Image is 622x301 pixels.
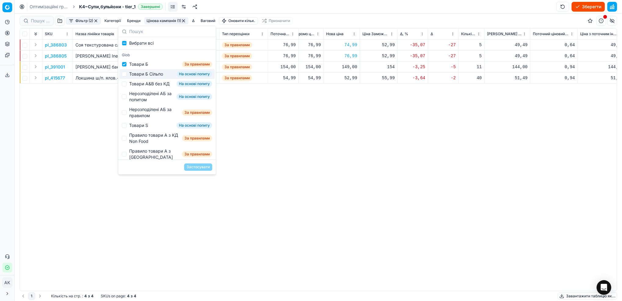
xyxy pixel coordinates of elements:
[75,32,114,36] span: Назва лінійки товарів
[182,151,212,157] span: За правилами
[32,30,39,38] button: Expand all
[198,17,218,24] button: Ваговий
[182,61,212,67] span: За правилами
[487,53,528,59] div: 49,49
[129,61,148,67] div: Товари Б
[131,294,133,299] strong: з
[144,17,188,24] button: Цінова кампанія (1)
[461,75,482,81] div: 40
[431,53,456,59] div: -27
[533,32,569,36] span: Поточний ціновий індекс (Сільпо)
[487,42,528,48] div: 49,49
[219,17,258,24] button: Оновити кільк.
[45,53,67,59] button: pl_386805
[400,53,425,59] div: -35,07
[129,71,163,77] div: Товари Б Сільпо
[400,64,425,70] div: -3,25
[461,32,476,36] span: Кількість продаж за 30 днів
[32,52,39,59] button: Expand
[271,64,296,70] div: 154,00
[45,32,53,36] span: SKU
[280,42,321,48] div: 76,99
[326,42,357,48] div: 74,99
[533,42,575,48] div: 0,64
[129,25,212,38] input: Пошук
[129,148,180,160] div: Правило товари А з [GEOGRAPHIC_DATA]
[129,122,148,128] div: Товари S
[280,64,321,70] div: 154,00
[461,53,482,59] div: 5
[431,75,456,81] div: -2
[118,37,216,159] div: Suggestions
[431,42,456,48] div: -27
[580,32,617,36] span: Ціна з поточним індексом (Сільпо)
[362,32,389,36] span: Ціна Заможний Округлена
[127,294,129,299] strong: 4
[79,4,163,10] span: K4~Супи,бульйони - tier_1Завершені
[176,94,212,100] span: На основі попиту
[271,32,290,36] span: Поточна ціна
[400,75,425,81] div: -3,64
[222,53,252,59] span: За правилами
[280,75,321,81] div: 54,99
[222,64,252,70] span: За правилами
[362,75,395,81] div: 55,99
[190,17,197,24] button: Δ
[487,75,528,81] div: 51,49
[45,42,67,48] button: pl_386803
[45,64,65,70] button: pl_391001
[20,292,44,300] nav: pagination
[129,91,174,103] div: Нерозподілені АБ за попитом
[75,75,182,81] div: Локшина ш/п. ялов.+томат. Glads 85г
[32,63,39,70] button: Expand
[84,294,87,299] strong: 4
[176,122,212,128] span: На основі попиту
[400,42,425,48] div: -35,07
[45,75,65,81] button: pl_415677
[558,292,617,300] button: Завантажити таблицю як...
[182,135,212,141] span: За правилами
[31,18,50,24] input: Пошук по SKU або назві
[51,294,81,299] span: Кількість на стр.
[280,53,321,59] div: 76,99
[2,278,12,288] button: AK
[176,81,212,87] span: На основі попиту
[222,42,252,48] span: За правилами
[487,32,522,36] span: [PERSON_NAME] за 7 днів
[102,17,123,24] button: Категорії
[271,75,296,81] div: 54,99
[461,64,482,70] div: 11
[3,278,12,287] span: AK
[259,17,293,24] button: Призначити
[326,53,357,59] div: 76,99
[119,51,215,59] div: Glob
[75,64,182,70] div: [PERSON_NAME] банош Приправка 160г
[101,294,126,299] span: SKUs on page :
[533,64,575,70] div: 0,94
[362,53,395,59] div: 52,99
[176,71,212,77] span: На основі попиту
[222,32,249,36] span: Тип переоцінки
[30,4,69,10] a: Оптимізаційні групи
[129,106,180,119] div: Нерозподілені АБ за правилом
[129,40,154,46] span: Вибрати всі
[326,64,357,70] div: 149,00
[129,81,169,87] div: Товари А&B без КД
[533,75,575,81] div: 0,94
[32,74,39,81] button: Expand
[362,64,395,70] div: 154
[572,2,605,12] button: Зберегти
[271,53,296,59] div: 76,99
[362,42,395,48] div: 52,99
[32,41,39,48] button: Expand
[66,17,101,24] button: Фільтр (2)
[138,4,163,10] span: Завершені
[36,292,44,300] button: Go to next page
[51,294,93,299] div: :
[182,110,212,116] span: За правилами
[487,64,528,70] div: 144,00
